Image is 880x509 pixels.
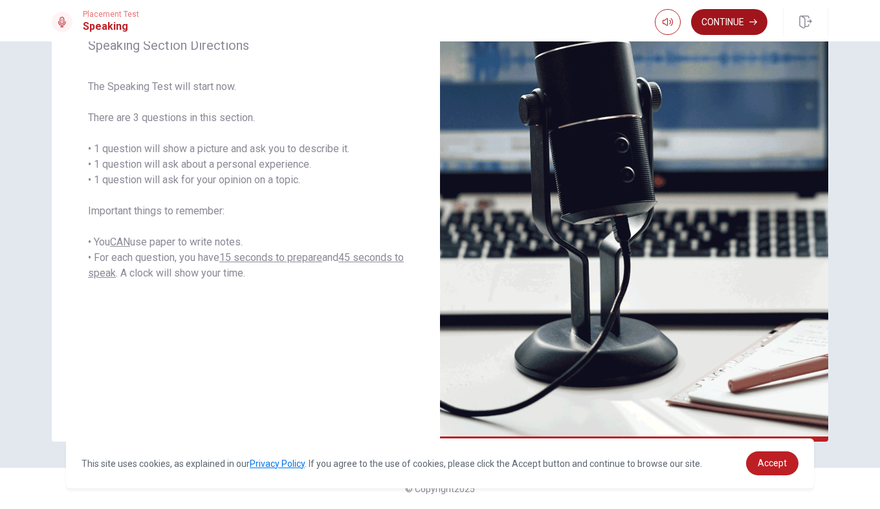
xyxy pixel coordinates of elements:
[250,458,305,469] a: Privacy Policy
[691,9,767,35] button: Continue
[110,236,130,248] u: CAN
[66,438,814,488] div: cookieconsent
[82,458,702,469] span: This site uses cookies, as explained in our . If you agree to the use of cookies, please click th...
[405,484,475,494] span: © Copyright 2025
[83,19,139,34] h1: Speaking
[83,10,139,19] span: Placement Test
[219,251,322,264] u: 15 seconds to prepare
[88,79,404,281] span: The Speaking Test will start now. There are 3 questions in this section. • 1 question will show a...
[88,38,404,53] span: Speaking Section Directions
[758,458,787,468] span: Accept
[746,451,798,475] a: dismiss cookie message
